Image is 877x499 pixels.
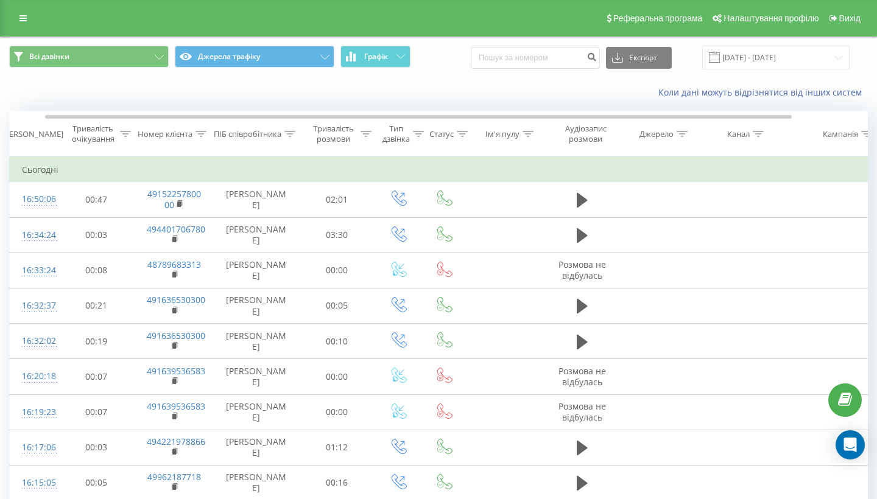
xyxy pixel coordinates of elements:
[364,52,388,61] span: Графік
[175,46,334,68] button: Джерела трафіку
[299,430,375,465] td: 01:12
[485,129,520,139] div: Ім'я пулу
[147,188,201,211] a: 4915225780000
[22,365,46,388] div: 16:20:18
[299,217,375,253] td: 03:30
[727,129,750,139] div: Канал
[22,471,46,495] div: 16:15:05
[471,47,600,69] input: Пошук за номером
[214,394,299,430] td: [PERSON_NAME]
[147,294,205,305] a: 491636530300
[22,187,46,211] div: 16:50:06
[9,46,169,68] button: Всі дзвінки
[58,359,135,394] td: 00:07
[214,217,299,253] td: [PERSON_NAME]
[147,471,201,483] a: 49962187718
[22,294,46,318] div: 16:32:37
[309,124,357,144] div: Тривалість розмови
[69,124,117,144] div: Тривалість очікування
[147,436,205,447] a: 494221978866
[214,288,299,323] td: [PERSON_NAME]
[639,129,674,139] div: Джерело
[299,394,375,430] td: 00:00
[606,47,672,69] button: Експорт
[147,223,205,235] a: 494401706780
[138,129,192,139] div: Номер клієнта
[558,365,606,388] span: Розмова не відбулась
[29,52,69,61] span: Всі дзвінки
[556,124,615,144] div: Аудіозапис розмови
[22,223,46,247] div: 16:34:24
[147,400,205,412] a: 491639536583
[299,324,375,359] td: 00:10
[382,124,410,144] div: Тип дзвінка
[299,253,375,288] td: 00:00
[22,400,46,424] div: 16:19:23
[429,129,454,139] div: Статус
[658,86,868,98] a: Коли дані можуть відрізнятися вiд інших систем
[299,182,375,217] td: 02:01
[823,129,858,139] div: Кампанія
[58,217,135,253] td: 00:03
[58,394,135,430] td: 00:07
[147,259,201,270] a: 48789683313
[58,288,135,323] td: 00:21
[214,129,281,139] div: ПІБ співробітника
[724,13,819,23] span: Налаштування профілю
[147,365,205,377] a: 491639536583
[22,329,46,353] div: 16:32:02
[58,253,135,288] td: 00:08
[22,259,46,282] div: 16:33:24
[340,46,410,68] button: Графік
[22,436,46,459] div: 16:17:06
[214,182,299,217] td: [PERSON_NAME]
[2,129,63,139] div: [PERSON_NAME]
[839,13,861,23] span: Вихід
[58,182,135,217] td: 00:47
[558,259,606,281] span: Розмова не відбулась
[58,430,135,465] td: 00:03
[214,430,299,465] td: [PERSON_NAME]
[214,324,299,359] td: [PERSON_NAME]
[58,324,135,359] td: 00:19
[299,359,375,394] td: 00:00
[299,288,375,323] td: 00:05
[214,253,299,288] td: [PERSON_NAME]
[147,330,205,341] a: 491636530300
[558,400,606,423] span: Розмова не відбулась
[836,430,865,459] div: Open Intercom Messenger
[214,359,299,394] td: [PERSON_NAME]
[613,13,703,23] span: Реферальна програма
